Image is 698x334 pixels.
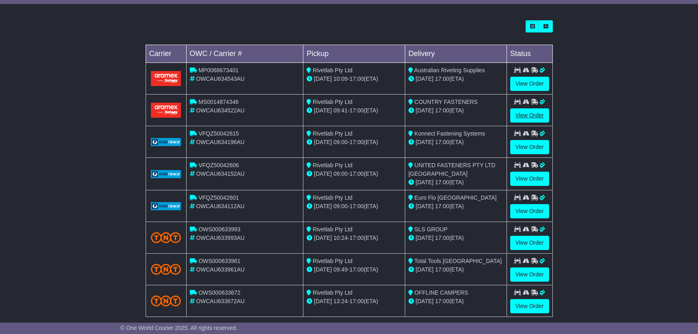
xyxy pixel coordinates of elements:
span: OWS000633993 [198,226,241,233]
span: 09:00 [333,203,348,209]
a: View Order [510,236,549,250]
img: Aramex.png [151,71,181,86]
span: Australian Riveting Supplies [414,67,485,73]
a: View Order [510,299,549,313]
div: - (ETA) [307,170,402,178]
span: 17:00 [350,139,364,145]
span: Rivetlab Pty Ltd [313,289,352,296]
a: View Order [510,108,549,123]
span: [DATE] [416,266,434,273]
span: OWCAU633672AU [196,298,245,304]
div: (ETA) [408,234,503,242]
img: TNT_Domestic.png [151,232,181,243]
span: [DATE] [314,107,332,114]
span: VFQZ50042606 [198,162,239,168]
span: [DATE] [416,298,434,304]
span: 13:24 [333,298,348,304]
span: VFQZ50042601 [198,194,239,201]
span: 17:00 [350,203,364,209]
span: 17:00 [350,75,364,82]
span: COUNTRY FASTENERS [415,99,478,105]
div: (ETA) [408,178,503,187]
span: 17:00 [350,107,364,114]
span: Rivetlab Pty Ltd [313,194,352,201]
a: View Order [510,267,549,282]
div: (ETA) [408,265,503,274]
span: 10:09 [333,75,348,82]
span: Euro Flo [GEOGRAPHIC_DATA] [415,194,497,201]
span: 17:00 [435,203,449,209]
span: 17:00 [350,266,364,273]
img: GetCarrierServiceLogo [151,170,181,178]
span: 09:41 [333,107,348,114]
span: [DATE] [314,139,332,145]
span: 17:00 [435,179,449,185]
span: 09:00 [333,139,348,145]
a: View Order [510,140,549,154]
span: 09:00 [333,170,348,177]
span: VFQZ50042615 [198,130,239,137]
span: OWCAU633993AU [196,235,245,241]
span: 17:00 [435,298,449,304]
span: OWCAU634196AU [196,139,245,145]
div: (ETA) [408,138,503,147]
div: - (ETA) [307,75,402,83]
img: GetCarrierServiceLogo [151,138,181,146]
span: Rivetlab Pty Ltd [313,67,352,73]
td: Status [507,45,552,63]
span: 17:00 [435,107,449,114]
span: [DATE] [314,235,332,241]
td: Pickup [303,45,405,63]
span: OWCAU634522AU [196,107,245,114]
span: 17:00 [435,235,449,241]
span: [DATE] [314,298,332,304]
span: [DATE] [416,179,434,185]
a: View Order [510,204,549,218]
span: Rivetlab Pty Ltd [313,130,352,137]
span: OWCAU634543AU [196,75,245,82]
div: - (ETA) [307,234,402,242]
span: [DATE] [314,75,332,82]
span: [DATE] [416,235,434,241]
div: (ETA) [408,75,503,83]
img: TNT_Domestic.png [151,295,181,306]
span: [DATE] [416,203,434,209]
span: Rivetlab Pty Ltd [313,258,352,264]
span: Rivetlab Pty Ltd [313,162,352,168]
img: TNT_Domestic.png [151,264,181,275]
div: - (ETA) [307,138,402,147]
span: [DATE] [416,75,434,82]
span: [DATE] [416,107,434,114]
span: [DATE] [314,170,332,177]
td: OWC / Carrier # [186,45,303,63]
span: OWS000633961 [198,258,241,264]
span: Total Tools [GEOGRAPHIC_DATA] [415,258,502,264]
div: - (ETA) [307,106,402,115]
img: GetCarrierServiceLogo [151,202,181,210]
span: MS0014874346 [198,99,238,105]
span: 17:00 [350,298,364,304]
span: Rivetlab Pty Ltd [313,99,352,105]
span: OWCAU634152AU [196,170,245,177]
span: 17:00 [435,139,449,145]
span: Rivetlab Pty Ltd [313,226,352,233]
span: OWS000633672 [198,289,241,296]
div: - (ETA) [307,202,402,211]
span: OWCAU633961AU [196,266,245,273]
span: 17:00 [435,266,449,273]
img: Aramex.png [151,103,181,118]
span: 17:00 [435,75,449,82]
span: © One World Courier 2025. All rights reserved. [120,325,238,331]
div: - (ETA) [307,297,402,306]
a: View Order [510,172,549,186]
div: (ETA) [408,106,503,115]
span: OFFLINE CAMPERS [415,289,468,296]
span: 17:00 [350,235,364,241]
span: UNITED FASTENERS PTY LTD [GEOGRAPHIC_DATA] [408,162,495,177]
td: Carrier [146,45,186,63]
div: (ETA) [408,297,503,306]
span: OWCAU634112AU [196,203,245,209]
span: MP0068673401 [198,67,238,73]
div: (ETA) [408,202,503,211]
a: View Order [510,77,549,91]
